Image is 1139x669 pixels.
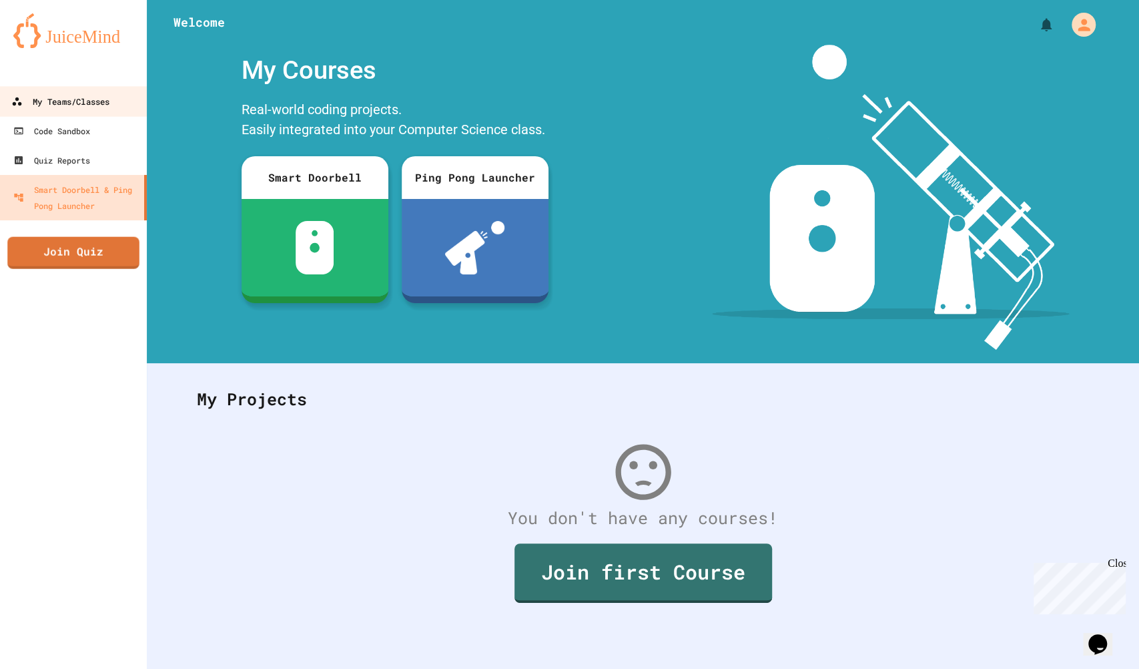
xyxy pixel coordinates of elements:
div: My Teams/Classes [11,93,109,110]
a: Join Quiz [7,237,139,269]
div: Real-world coding projects. Easily integrated into your Computer Science class. [235,96,555,146]
img: sdb-white.svg [296,221,334,274]
div: My Account [1058,9,1099,40]
img: logo-orange.svg [13,13,133,48]
div: Smart Doorbell & Ping Pong Launcher [13,182,139,214]
div: My Notifications [1014,13,1058,36]
div: Ping Pong Launcher [402,156,548,199]
div: Code Sandbox [13,123,90,139]
div: Chat with us now!Close [5,5,92,85]
a: Join first Course [514,543,772,603]
iframe: chat widget [1083,616,1126,656]
div: My Courses [235,45,555,96]
img: ppl-with-ball.png [445,221,504,274]
img: banner-image-my-projects.png [712,45,1070,350]
div: My Projects [183,373,1102,425]
div: Quiz Reports [13,152,90,168]
iframe: chat widget [1028,557,1126,614]
div: You don't have any courses! [183,505,1102,531]
div: Smart Doorbell [242,156,388,199]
